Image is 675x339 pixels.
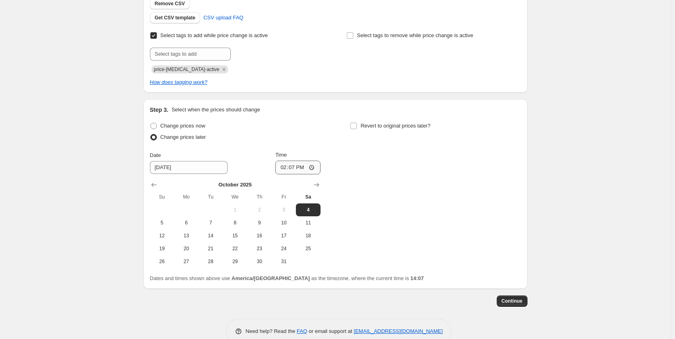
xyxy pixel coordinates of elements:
button: Tuesday October 21 2025 [198,242,223,255]
span: price-change-job-active [154,67,219,72]
input: Select tags to add [150,48,231,61]
button: Thursday October 30 2025 [247,255,272,268]
button: Today Saturday October 4 2025 [296,203,320,216]
span: Change prices later [160,134,206,140]
button: Thursday October 9 2025 [247,216,272,229]
span: 23 [251,245,268,252]
span: 21 [202,245,219,252]
span: 14 [202,232,219,239]
span: Dates and times shown above use as the timezone, where the current time is [150,275,424,281]
th: Tuesday [198,190,223,203]
button: Saturday October 18 2025 [296,229,320,242]
span: 1 [226,207,244,213]
span: 15 [226,232,244,239]
button: Remove price-change-job-active [220,66,228,73]
span: 25 [299,245,317,252]
span: Date [150,152,161,158]
span: 29 [226,258,244,265]
span: Revert to original prices later? [361,123,430,129]
button: Wednesday October 8 2025 [223,216,247,229]
button: Wednesday October 29 2025 [223,255,247,268]
button: Wednesday October 22 2025 [223,242,247,255]
button: Friday October 17 2025 [272,229,296,242]
button: Thursday October 16 2025 [247,229,272,242]
button: Wednesday October 15 2025 [223,229,247,242]
p: Select when the prices should change [171,106,260,114]
span: CSV upload FAQ [203,14,243,22]
button: Get CSV template [150,12,200,23]
button: Saturday October 11 2025 [296,216,320,229]
span: 11 [299,220,317,226]
span: 17 [275,232,293,239]
th: Friday [272,190,296,203]
button: Friday October 24 2025 [272,242,296,255]
span: 2 [251,207,268,213]
span: We [226,194,244,200]
button: Sunday October 5 2025 [150,216,174,229]
a: FAQ [297,328,307,334]
span: Get CSV template [155,15,196,21]
button: Thursday October 2 2025 [247,203,272,216]
span: Fr [275,194,293,200]
span: 22 [226,245,244,252]
span: Select tags to remove while price change is active [357,32,473,38]
button: Friday October 10 2025 [272,216,296,229]
span: Select tags to add while price change is active [160,32,268,38]
th: Wednesday [223,190,247,203]
span: 27 [177,258,195,265]
button: Thursday October 23 2025 [247,242,272,255]
input: 12:00 [275,161,321,174]
span: Continue [502,298,523,304]
span: Th [251,194,268,200]
span: 24 [275,245,293,252]
span: 26 [153,258,171,265]
span: 16 [251,232,268,239]
span: or email support at [307,328,354,334]
button: Wednesday October 1 2025 [223,203,247,216]
button: Sunday October 12 2025 [150,229,174,242]
span: Remove CSV [155,0,185,7]
button: Tuesday October 14 2025 [198,229,223,242]
b: America/[GEOGRAPHIC_DATA] [232,275,310,281]
span: 20 [177,245,195,252]
span: 30 [251,258,268,265]
span: 31 [275,258,293,265]
button: Sunday October 19 2025 [150,242,174,255]
button: Sunday October 26 2025 [150,255,174,268]
span: 5 [153,220,171,226]
span: Change prices now [160,123,205,129]
span: 12 [153,232,171,239]
th: Monday [174,190,198,203]
button: Monday October 6 2025 [174,216,198,229]
span: Mo [177,194,195,200]
a: How does tagging work? [150,79,207,85]
h2: Step 3. [150,106,169,114]
button: Monday October 13 2025 [174,229,198,242]
button: Tuesday October 7 2025 [198,216,223,229]
span: 6 [177,220,195,226]
span: 19 [153,245,171,252]
span: 18 [299,232,317,239]
span: 28 [202,258,219,265]
button: Show previous month, September 2025 [148,179,160,190]
span: 13 [177,232,195,239]
span: Time [275,152,287,158]
span: 8 [226,220,244,226]
span: Su [153,194,171,200]
button: Friday October 31 2025 [272,255,296,268]
span: Need help? Read the [246,328,297,334]
button: Tuesday October 28 2025 [198,255,223,268]
input: 10/4/2025 [150,161,228,174]
button: Monday October 27 2025 [174,255,198,268]
span: 9 [251,220,268,226]
th: Saturday [296,190,320,203]
span: 3 [275,207,293,213]
span: Tu [202,194,219,200]
button: Monday October 20 2025 [174,242,198,255]
span: 10 [275,220,293,226]
b: 14:07 [410,275,424,281]
th: Thursday [247,190,272,203]
a: [EMAIL_ADDRESS][DOMAIN_NAME] [354,328,443,334]
th: Sunday [150,190,174,203]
